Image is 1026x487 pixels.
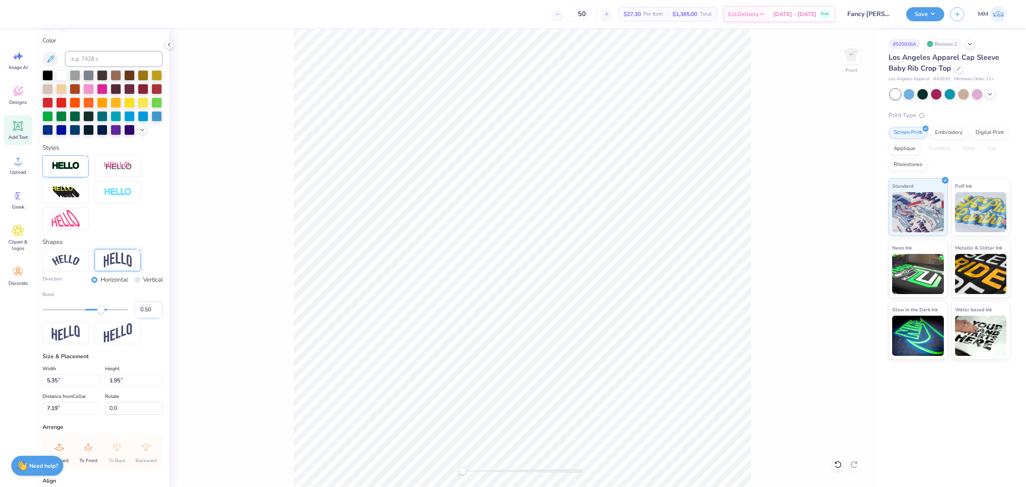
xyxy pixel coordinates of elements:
[925,39,961,49] div: Revision 2
[9,64,28,71] span: Image AI
[970,127,1009,139] div: Digital Print
[889,143,921,155] div: Applique
[889,111,1010,120] div: Print Type
[955,182,972,190] span: Puff Ink
[955,244,1002,252] span: Metallic & Glitter Ink
[728,10,759,18] span: Est. Delivery
[42,364,56,373] label: Width
[955,254,1007,294] img: Metallic & Glitter Ink
[42,36,163,45] label: Color
[9,99,27,106] span: Designs
[52,161,80,170] img: Stroke
[955,192,1007,232] img: Puff Ink
[52,210,80,227] img: Free Distort
[892,192,944,232] img: Standard
[773,10,816,18] span: [DATE] - [DATE]
[843,47,859,63] img: Front
[978,10,988,19] span: MM
[42,143,59,152] label: Styles
[990,6,1006,22] img: Mariah Myssa Salurio
[841,6,900,22] input: Untitled Design
[906,7,944,21] button: Save
[79,457,97,464] span: To Front
[821,11,829,17] span: Free
[889,76,929,83] span: Los Angeles Apparel
[889,39,921,49] div: # 520936A
[955,305,992,314] span: Water based Ink
[97,306,105,314] div: Accessibility label
[8,280,28,286] span: Decorate
[143,275,163,284] label: Vertical
[955,316,1007,356] img: Water based Ink
[10,169,26,175] span: Upload
[52,325,80,341] img: Flag
[889,53,999,73] span: Los Angeles Apparel Cap Sleeve Baby Rib Crop Top
[42,423,163,431] div: Arrange
[65,51,163,67] input: e.g. 7428 c
[930,127,968,139] div: Embroidery
[104,252,132,268] img: Arch
[12,204,24,210] span: Greek
[42,237,63,247] label: Shapes
[42,275,62,284] label: Direction
[892,316,944,356] img: Glow in the Dark Ink
[566,7,598,21] input: – –
[846,67,857,74] div: Front
[643,10,663,18] span: Per Item
[954,76,994,83] span: Minimum Order: 12 +
[29,462,58,470] strong: Need help?
[52,255,80,266] img: Arc
[42,352,163,361] div: Size & Placement
[974,6,1010,22] a: MM
[104,188,132,197] img: Negative Space
[105,392,119,401] label: Rotate
[624,10,641,18] span: $27.30
[42,477,163,485] div: Align
[957,143,980,155] div: Vinyl
[892,254,944,294] img: Neon Ink
[104,323,132,343] img: Rise
[923,143,955,155] div: Transfers
[933,76,950,83] span: # 43035
[105,364,119,373] label: Height
[42,392,86,401] label: Distance from Collar
[982,143,1001,155] div: Foil
[104,161,132,171] img: Shadow
[42,291,163,298] label: Bend
[52,186,80,199] img: 3D Illusion
[892,305,938,314] span: Glow in the Dark Ink
[889,159,927,171] div: Rhinestones
[892,244,912,252] span: Neon Ink
[700,10,712,18] span: Total
[673,10,697,18] span: $1,365.00
[458,467,467,475] div: Accessibility label
[101,275,128,284] label: Horizontal
[8,134,28,140] span: Add Text
[889,127,927,139] div: Screen Print
[5,239,31,252] span: Clipart & logos
[892,182,913,190] span: Standard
